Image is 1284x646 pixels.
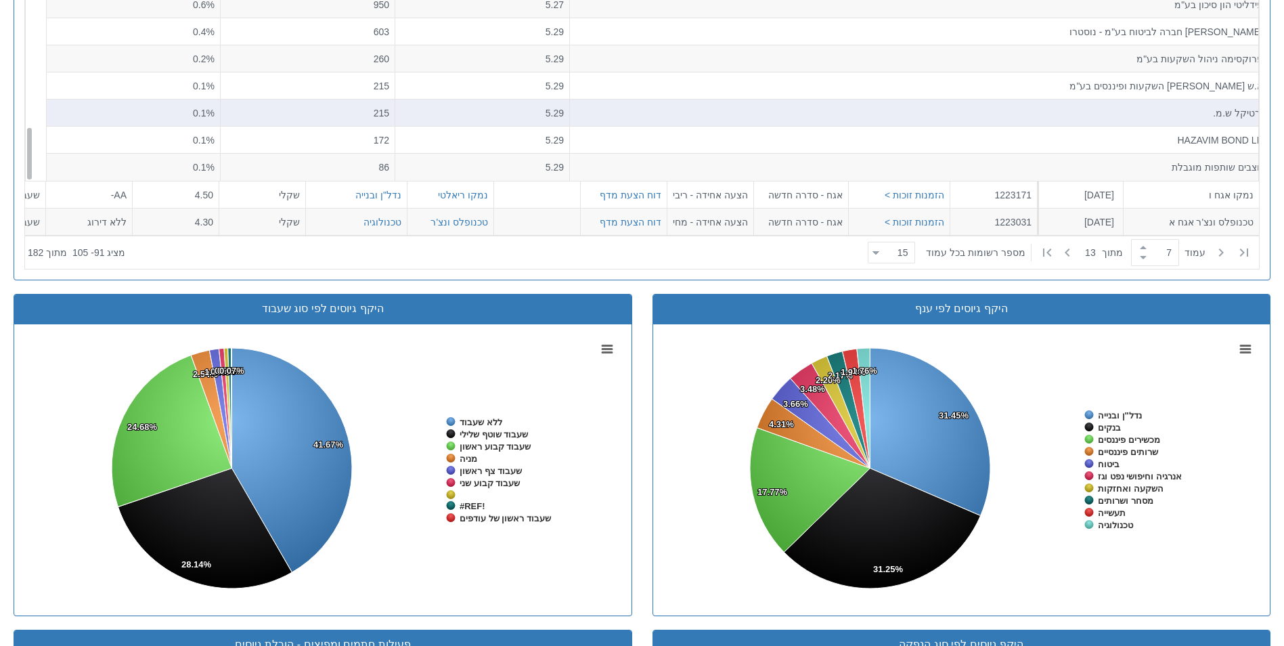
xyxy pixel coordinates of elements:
a: דוח הצעת מדף [600,217,661,228]
div: 0.1% [52,160,215,174]
div: 0.1% [52,106,215,120]
tspan: 24.68% [127,422,158,432]
div: ‏ מתוך [862,238,1256,267]
tspan: מסחר ושרותים [1098,496,1153,506]
div: 5.29 [401,106,564,120]
div: ללא דירוג [51,215,127,229]
tspan: 31.45% [939,410,969,421]
div: 1223031 [956,215,1032,229]
div: 5.29 [401,25,564,39]
button: נמקו ריאלטי [438,188,488,202]
tspan: תעשייה [1098,508,1126,518]
tspan: ביטוח [1098,459,1120,469]
div: 5.29 [401,160,564,174]
tspan: מניה [460,454,477,464]
div: ‏מציג 91 - 105 ‏ מתוך 182 [28,238,125,267]
div: 5.29 [401,52,564,66]
div: AA- [51,188,127,202]
tspan: אנרגיה וחיפושי נפט וגז [1098,471,1182,481]
tspan: 2.20% [816,375,841,385]
div: הצעה אחידה - ריבית [673,188,748,202]
div: היקף גיוסים לפי ענף [663,301,1260,317]
tspan: 2.54% [193,369,218,379]
tspan: 3.48% [800,384,825,394]
tspan: 31.25% [873,564,904,574]
tspan: השקעה ואחזקות [1098,483,1164,494]
div: [PERSON_NAME] חברה לביטוח בע"מ - נוסטרו [575,25,1263,39]
tspan: 0.07% [219,366,244,376]
div: 0.2% [52,52,215,66]
div: ורטיקל ש.מ. [575,106,1263,120]
tspan: מכשירים פיננסים [1098,435,1160,445]
tspan: 0.45% [217,366,242,376]
button: טכנופלס ונצ'ר [430,215,488,229]
tspan: 4.31% [769,419,794,429]
div: 215 [226,79,389,93]
tspan: בנקים [1098,423,1121,433]
tspan: 0.69% [211,366,236,376]
div: 215 [226,106,389,120]
div: HAZAVIM BOND LP [575,133,1263,147]
div: הצעה אחידה - מחיר [673,215,748,229]
tspan: 1.26% [204,367,229,377]
tspan: 1.94% [841,367,866,377]
div: שקלי [225,188,300,202]
button: הזמנות זוכות > [885,215,944,229]
span: ‏מספר רשומות בכל עמוד [926,246,1025,259]
tspan: נדל"ן ובנייה [1098,410,1142,421]
button: נדל"ן ובנייה [355,188,401,202]
tspan: שעבוד ראשון של עודפים [460,513,552,523]
button: הזמנות זוכות > [885,188,944,202]
div: אגח - סדרה חדשה [759,215,843,229]
tspan: שרותים פיננסיים [1098,447,1159,457]
div: 15 [898,246,914,259]
span: 13 [1085,246,1102,259]
tspan: שעבוד שוטף שלילי [460,429,529,439]
button: טכנולוגיה [363,215,401,229]
div: 0.1% [52,133,215,147]
div: 4.50 [138,188,213,202]
div: [DATE] [1043,188,1114,202]
tspan: #REF! [460,501,485,511]
div: 5.29 [401,133,564,147]
div: 260 [226,52,389,66]
tspan: 2.17% [828,370,853,381]
div: 86 [226,160,389,174]
div: 0.4% [52,25,215,39]
tspan: שעבוד צף ראשון [460,466,523,476]
tspan: 28.14% [181,559,212,569]
div: [DATE] [1043,215,1114,229]
div: א.ש [PERSON_NAME] השקעות ופיננסים בע"מ [575,79,1263,93]
div: היקף גיוסים לפי סוג שעבוד [24,301,621,317]
tspan: 41.67% [313,439,344,450]
tspan: 3.66% [783,399,808,409]
span: ‏עמוד [1185,246,1205,259]
div: אגח - סדרה חדשה [759,188,843,202]
div: טכנופלס ונצ'ר אגח א [1129,215,1254,229]
div: נמקו אגח ו [1129,188,1254,202]
tspan: 1.76% [852,366,877,376]
a: דוח הצעת מדף [600,190,661,200]
tspan: שעבוד קבוע ראשון [460,442,531,452]
div: 4.30 [138,215,213,229]
tspan: 0.51% [215,366,240,376]
tspan: 17.77% [757,487,788,497]
div: שקלי [225,215,300,229]
tspan: שעבוד קבוע שני [460,478,521,488]
div: חצבים שותפות מוגבלת [575,160,1263,174]
tspan: ללא שעבוד [460,417,502,427]
div: 5.29 [401,79,564,93]
div: 0.1% [52,79,215,93]
tspan: טכנולוגיה [1098,520,1134,530]
div: 1223171 [956,188,1032,202]
div: 172 [226,133,389,147]
div: פרוקסימה ניהול השקעות בע"מ [575,52,1263,66]
div: 603 [226,25,389,39]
